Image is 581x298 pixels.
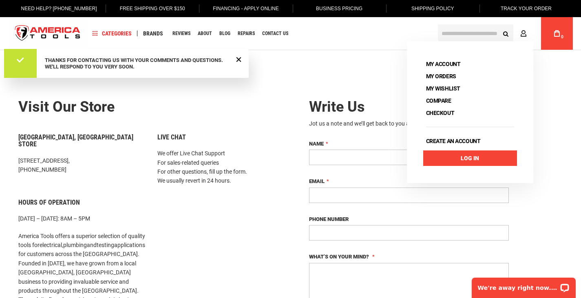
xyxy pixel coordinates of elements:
a: My Account [423,58,464,70]
span: Reviews [172,31,190,36]
span: Blog [219,31,230,36]
a: Repairs [234,28,258,39]
a: Compare [423,95,454,106]
p: We offer Live Chat Support For sales-related queries For other questions, fill up the form. We us... [157,149,284,185]
span: Repairs [238,31,255,36]
span: Categories [93,31,132,36]
span: Name [309,141,324,147]
iframe: LiveChat chat widget [466,272,581,298]
div: Thanks for contacting us with your comments and questions. We'll respond to you very soon. [45,57,232,70]
a: Reviews [169,28,194,39]
a: My Wishlist [423,83,463,94]
span: Shipping Policy [411,6,454,11]
button: Search [498,26,513,41]
p: [STREET_ADDRESS], [PHONE_NUMBER] [18,156,145,174]
h6: [GEOGRAPHIC_DATA], [GEOGRAPHIC_DATA] Store [18,134,145,148]
span: Contact Us [262,31,288,36]
span: Email [309,178,325,184]
div: Close Message [234,54,244,64]
a: My Orders [423,71,459,82]
p: [DATE] – [DATE]: 8AM – 5PM [18,214,145,223]
h6: Live Chat [157,134,284,141]
a: Create an account [423,135,484,147]
span: About [198,31,212,36]
a: electrical [40,242,62,248]
a: Checkout [423,107,457,119]
span: 0 [561,35,563,39]
h2: Visit our store [18,99,285,115]
div: Jot us a note and we’ll get back to you as quickly as possible. [309,119,509,128]
a: Log In [423,150,517,166]
span: What’s on your mind? [309,254,369,260]
a: Categories [89,28,135,39]
span: Write Us [309,98,365,115]
a: 0 [549,17,565,50]
a: Blog [216,28,234,39]
a: Brands [139,28,167,39]
a: Contact Us [258,28,292,39]
h6: Hours of Operation [18,199,145,206]
img: America Tools [8,18,87,49]
span: Brands [143,31,163,36]
a: testing [97,242,114,248]
a: store logo [8,18,87,49]
span: Phone Number [309,216,349,222]
a: plumbing [63,242,87,248]
a: About [194,28,216,39]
